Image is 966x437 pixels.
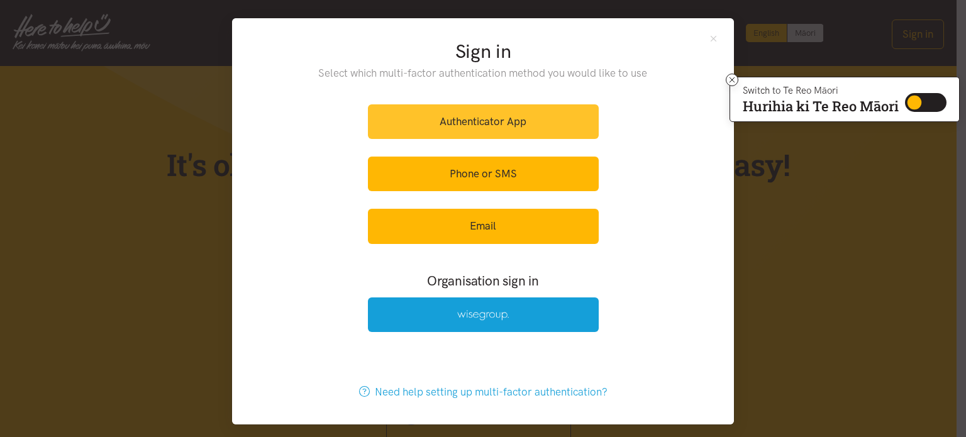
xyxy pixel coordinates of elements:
[368,157,599,191] a: Phone or SMS
[368,104,599,139] a: Authenticator App
[743,101,899,112] p: Hurihia ki Te Reo Māori
[333,272,633,290] h3: Organisation sign in
[743,87,899,94] p: Switch to Te Reo Māori
[457,310,509,321] img: Wise Group
[708,33,719,44] button: Close
[293,38,674,65] h2: Sign in
[346,375,621,409] a: Need help setting up multi-factor authentication?
[368,209,599,243] a: Email
[293,65,674,82] p: Select which multi-factor authentication method you would like to use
